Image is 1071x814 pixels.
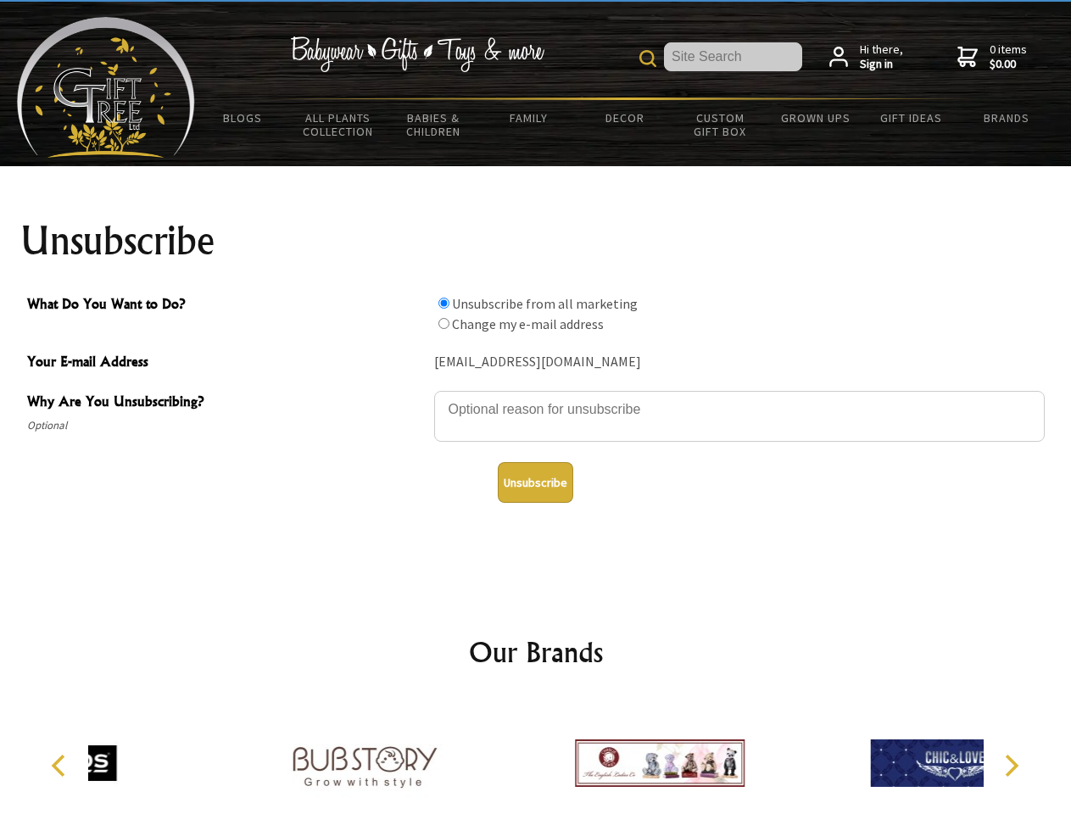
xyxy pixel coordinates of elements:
[639,50,656,67] img: product search
[27,391,426,415] span: Why Are You Unsubscribing?
[767,100,863,136] a: Grown Ups
[17,17,195,158] img: Babyware - Gifts - Toys and more...
[452,295,638,312] label: Unsubscribe from all marketing
[957,42,1027,72] a: 0 items$0.00
[664,42,802,71] input: Site Search
[863,100,959,136] a: Gift Ideas
[992,747,1029,784] button: Next
[27,293,426,318] span: What Do You Want to Do?
[577,100,672,136] a: Decor
[482,100,577,136] a: Family
[672,100,768,149] a: Custom Gift Box
[20,220,1051,261] h1: Unsubscribe
[34,632,1038,672] h2: Our Brands
[990,42,1027,72] span: 0 items
[291,100,387,149] a: All Plants Collection
[438,298,449,309] input: What Do You Want to Do?
[990,57,1027,72] strong: $0.00
[42,747,80,784] button: Previous
[27,351,426,376] span: Your E-mail Address
[438,318,449,329] input: What Do You Want to Do?
[829,42,903,72] a: Hi there,Sign in
[860,57,903,72] strong: Sign in
[452,315,604,332] label: Change my e-mail address
[386,100,482,149] a: Babies & Children
[498,462,573,503] button: Unsubscribe
[434,391,1045,442] textarea: Why Are You Unsubscribing?
[959,100,1055,136] a: Brands
[434,349,1045,376] div: [EMAIL_ADDRESS][DOMAIN_NAME]
[290,36,544,72] img: Babywear - Gifts - Toys & more
[195,100,291,136] a: BLOGS
[27,415,426,436] span: Optional
[860,42,903,72] span: Hi there,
